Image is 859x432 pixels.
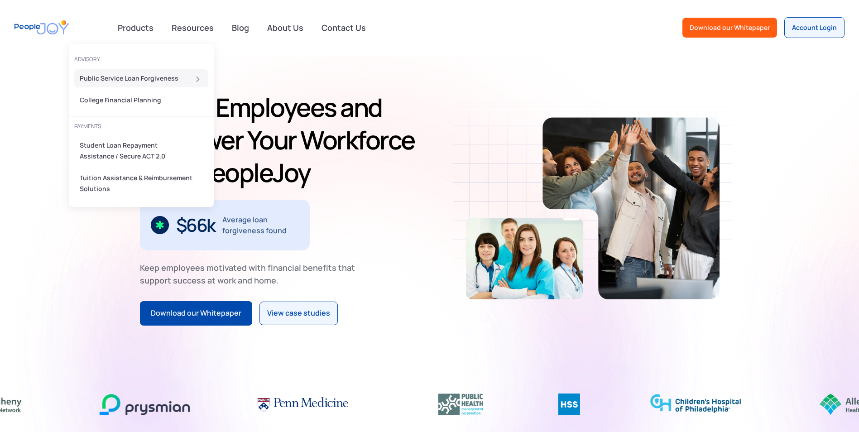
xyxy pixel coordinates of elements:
h1: Retain Employees and Empower Your Workforce With PeopleJoy [140,91,426,189]
div: PAYMENTS [74,120,208,133]
a: About Us [262,18,309,38]
div: Account Login [792,23,837,32]
div: advisory [74,53,208,66]
div: Average loan forgiveness found [222,214,299,236]
img: Retain-Employees-PeopleJoy [466,218,583,299]
nav: Products [69,37,214,207]
a: Account Login [784,17,845,38]
a: Public Service Loan Forgiveness [74,69,208,87]
a: Student Loan Repayment Assistance / Secure ACT 2.0 [74,136,208,165]
div: Public Service Loan Forgiveness [80,73,197,84]
div: Keep employees motivated with financial benefits that support success at work and home. [140,261,363,287]
div: Download our Whitepaper [151,307,241,319]
a: View case studies [259,302,338,325]
div: 2 / 3 [140,200,310,250]
a: Download our Whitepaper [682,18,777,38]
div: View case studies [267,307,330,319]
div: Products [112,19,159,37]
a: home [14,14,69,40]
a: Resources [166,18,219,38]
div: Student Loan Repayment Assistance / Secure ACT 2.0 [80,140,182,162]
a: Tuition Assistance & Reimbursement Solutions [74,169,208,198]
div: Tuition Assistance & Reimbursement Solutions [80,173,197,194]
div: $66k [176,218,215,232]
a: Contact Us [316,18,371,38]
img: Retain-Employees-PeopleJoy [542,117,720,299]
a: Download our Whitepaper [140,301,252,326]
a: College Financial Planning [74,91,208,109]
div: Download our Whitepaper [690,23,770,32]
a: Blog [226,18,254,38]
div: College Financial Planning [80,95,197,106]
